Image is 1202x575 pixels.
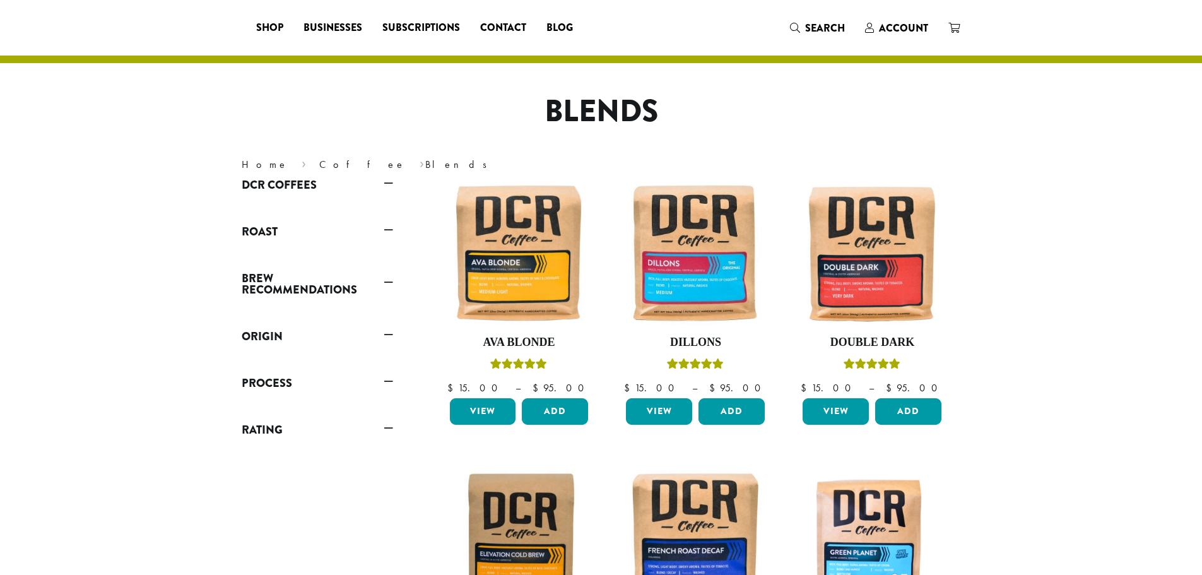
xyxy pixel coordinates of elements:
[692,381,697,394] span: –
[319,158,406,171] a: Coffee
[886,381,897,394] span: $
[875,398,941,425] button: Add
[447,336,592,350] h4: Ava Blonde
[447,181,592,394] a: Ava BlondeRated 5.00 out of 5
[242,419,393,441] a: Rating
[242,347,393,357] div: Origin
[623,336,768,350] h4: Dillons
[799,181,945,326] img: Double-Dark-12oz-300x300.jpg
[709,381,767,394] bdi: 95.00
[624,381,680,394] bdi: 15.00
[623,181,768,394] a: DillonsRated 5.00 out of 5
[242,268,393,300] a: Brew Recommendations
[242,394,393,404] div: Process
[242,242,393,252] div: Roast
[480,20,526,36] span: Contact
[302,153,306,172] span: ›
[242,196,393,206] div: DCR Coffees
[246,18,293,38] a: Shop
[242,174,393,196] a: DCR Coffees
[420,153,424,172] span: ›
[546,20,573,36] span: Blog
[490,357,547,376] div: Rated 5.00 out of 5
[801,381,857,394] bdi: 15.00
[242,326,393,347] a: Origin
[844,357,900,376] div: Rated 4.50 out of 5
[447,381,458,394] span: $
[803,398,869,425] a: View
[446,181,591,326] img: Ava-Blonde-12oz-1-300x300.jpg
[624,381,635,394] span: $
[801,381,811,394] span: $
[450,398,516,425] a: View
[623,181,768,326] img: Dillons-12oz-300x300.jpg
[242,372,393,394] a: Process
[709,381,720,394] span: $
[522,398,588,425] button: Add
[799,181,945,394] a: Double DarkRated 4.50 out of 5
[256,20,283,36] span: Shop
[886,381,943,394] bdi: 95.00
[447,381,504,394] bdi: 15.00
[780,18,855,39] a: Search
[232,93,970,130] h1: Blends
[242,221,393,242] a: Roast
[242,441,393,451] div: Rating
[533,381,543,394] span: $
[303,20,362,36] span: Businesses
[242,300,393,311] div: Brew Recommendations
[533,381,590,394] bdi: 95.00
[879,21,928,35] span: Account
[242,157,582,172] nav: Breadcrumb
[805,21,845,35] span: Search
[382,20,460,36] span: Subscriptions
[799,336,945,350] h4: Double Dark
[869,381,874,394] span: –
[698,398,765,425] button: Add
[516,381,521,394] span: –
[667,357,724,376] div: Rated 5.00 out of 5
[242,158,288,171] a: Home
[626,398,692,425] a: View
